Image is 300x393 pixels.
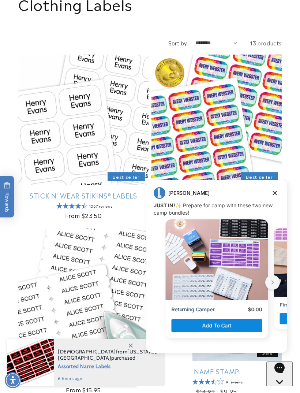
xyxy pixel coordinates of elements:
[250,39,282,47] span: 13 products
[58,348,116,355] span: [DEMOGRAPHIC_DATA]
[151,367,282,375] a: Name Stamp
[58,361,158,370] span: Assorted Name Labels
[141,179,293,364] iframe: Gorgias live chat campaigns
[58,375,158,382] span: 6 hours ago
[168,39,188,47] label: Sort by:
[139,123,183,129] p: First Time Camper
[266,362,293,386] iframe: Gorgias live chat messenger
[18,191,149,200] a: Stick N' Wear Stikins® Labels
[124,96,139,111] button: next button
[5,372,21,388] div: Accessibility Menu
[58,355,111,361] span: [GEOGRAPHIC_DATA]
[4,182,11,212] span: Rewards
[58,349,158,361] span: from , purchased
